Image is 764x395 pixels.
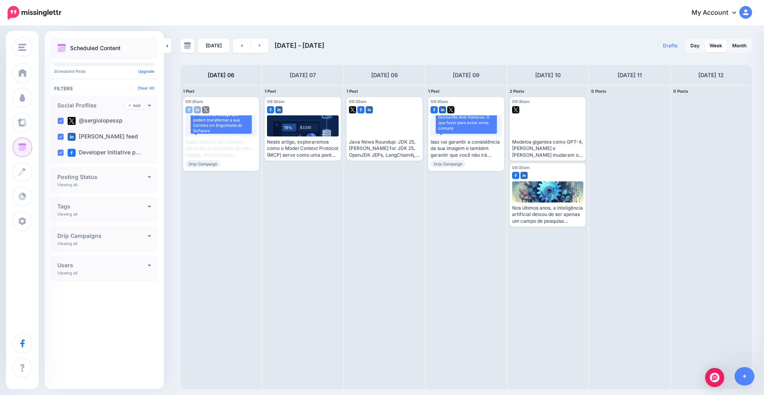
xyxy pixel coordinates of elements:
img: twitter-square.png [68,117,76,125]
span: 1 Post [428,89,440,93]
img: facebook-square.png [185,106,193,113]
img: menu.png [18,44,26,51]
h4: Posting Status [57,174,148,180]
h4: [DATE] 10 [535,70,561,80]
img: facebook-square.png [512,172,519,179]
div: Nos últimos anos, a inteligência artificial deixou de ser apenas um campo de pesquisa acadêmica e... [512,205,583,224]
img: twitter-square.png [512,106,519,113]
img: Missinglettr [8,6,61,19]
img: calendar-grey-darker.png [184,42,191,49]
img: facebook-square.png [68,149,76,157]
img: twitter-square.png [202,106,209,113]
p: Scheduled Posts [54,69,154,73]
img: calendar.png [57,44,66,53]
img: linkedin-square.png [275,106,283,113]
img: linkedin-square.png [520,172,528,179]
div: Isso vai garantir a consistência da sua imagem e também garantir que você não irá trazer elemento... [431,139,502,158]
a: Upgrade [138,69,154,74]
h4: [DATE] 06 [208,70,234,80]
h4: [DATE] 07 [290,70,316,80]
span: Drip Campaign [431,160,466,167]
p: Viewing all [57,182,77,187]
span: [DATE] - [DATE] [275,41,324,49]
img: linkedin-square.png [68,133,76,141]
p: Viewing all [57,270,77,275]
a: Drafts [658,39,682,53]
a: Month [727,39,751,52]
span: 0 Posts [591,89,606,93]
h4: Tags [57,204,148,209]
a: [DATE] [198,39,230,53]
img: facebook-square.png [267,106,274,113]
span: Drafts [663,43,678,48]
span: 09:30am [267,99,285,104]
span: 0 Posts [673,89,688,93]
img: twitter-square.png [447,106,454,113]
div: Esses hábitos não apenas elevaram a qualidade do meu código, mas também aceleraram meu cresciment... [185,139,257,158]
label: [PERSON_NAME] feed [68,133,138,141]
h4: [DATE] 09 [453,70,479,80]
h4: [DATE] 12 [698,70,724,80]
img: facebook-square.png [431,106,438,113]
span: 1 Post [183,89,195,93]
a: Clear All [138,86,154,90]
span: 1 Post [265,89,276,93]
h4: Users [57,263,148,268]
h4: Social Profiles [57,103,125,108]
span: 09:30am [185,99,203,104]
p: Scheduled Content [70,45,121,51]
label: Developer Initiative p… [68,149,141,157]
span: Drip Campaign [185,160,220,167]
label: @sergiolopessp [68,117,123,125]
img: twitter-square.png [349,106,356,113]
a: Add [125,102,144,109]
a: Day [686,39,704,52]
a: My Account [684,3,752,23]
span: 09:30am [512,165,530,170]
span: 1 Post [347,89,358,93]
span: 09:30am [512,99,530,104]
div: Modelos gigantes como GPT-4, [PERSON_NAME] e [PERSON_NAME] mudaram o jogo: consomem enormes recur... [512,139,583,158]
img: linkedin-square.png [439,106,446,113]
h4: [DATE] 11 [618,70,642,80]
div: Neste artigo, exploraremos como o Model Context Protocol (MCP) serve como uma ponte poderosa entr... [267,139,338,158]
h4: [DATE] 08 [371,70,398,80]
span: 09:30am [431,99,448,104]
a: Week [705,39,727,52]
h4: Filters [54,86,154,91]
span: 09:30am [349,99,366,104]
span: 2 Posts [510,89,524,93]
p: Viewing all [57,241,77,246]
p: Viewing all [57,212,77,216]
h4: Drip Campaigns [57,233,148,239]
img: linkedin-square.png [366,106,373,113]
div: Java News Roundup: JDK 25, [PERSON_NAME] for JDK 25, OpenJDK JEPs, LangChain4j, JBang, Gradle [UR... [349,139,420,158]
img: facebook-square.png [357,106,364,113]
img: linkedin-square.png [194,106,201,113]
div: Open Intercom Messenger [705,368,724,387]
